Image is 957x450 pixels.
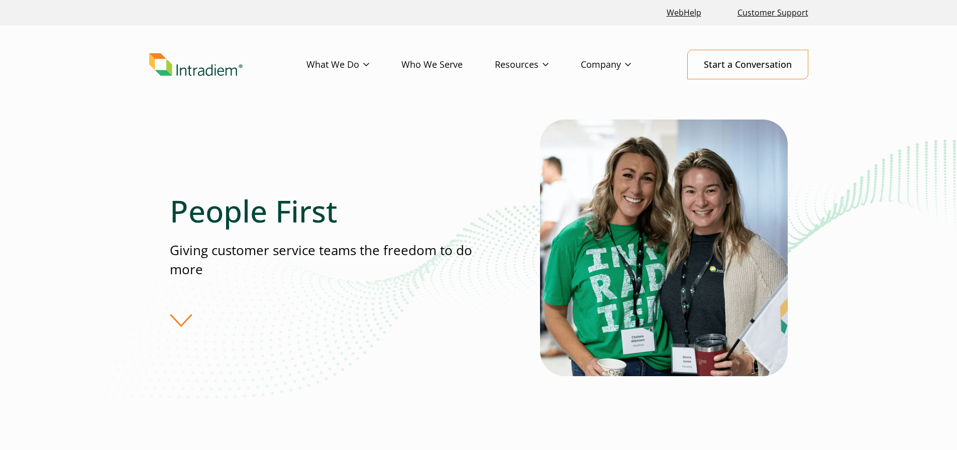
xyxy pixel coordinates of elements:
a: Start a Conversation [687,50,808,79]
h1: People First [170,193,478,229]
a: Link opens in a new window [663,2,705,24]
a: Link to homepage of Intradiem [149,53,306,76]
a: Customer Support [733,2,812,24]
a: Company [581,50,663,79]
img: Intradiem [149,53,243,76]
img: Two contact center partners from Intradiem smiling [540,120,788,376]
a: Who We Serve [401,50,495,79]
a: Resources [495,50,581,79]
p: Giving customer service teams the freedom to do more [170,241,478,279]
a: What We Do [306,50,401,79]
